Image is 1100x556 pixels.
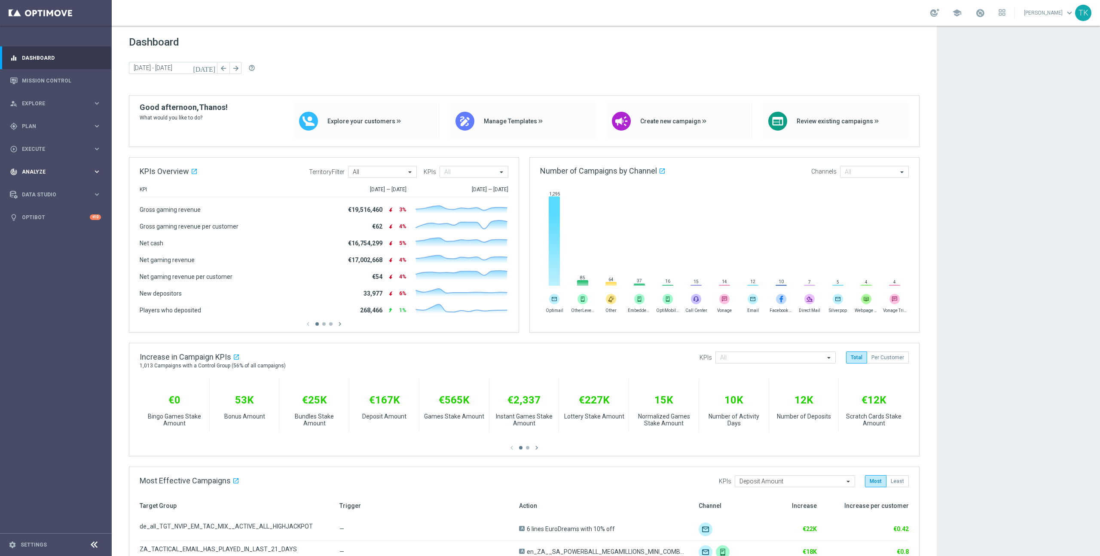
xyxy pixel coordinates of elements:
[10,46,101,69] div: Dashboard
[10,69,101,92] div: Mission Control
[9,77,101,84] button: Mission Control
[22,147,93,152] span: Execute
[93,122,101,130] i: keyboard_arrow_right
[10,145,93,153] div: Execute
[10,122,18,130] i: gps_fixed
[21,542,47,547] a: Settings
[93,99,101,107] i: keyboard_arrow_right
[90,214,101,220] div: +10
[93,168,101,176] i: keyboard_arrow_right
[22,69,101,92] a: Mission Control
[9,100,101,107] button: person_search Explore keyboard_arrow_right
[22,46,101,69] a: Dashboard
[9,191,101,198] button: Data Studio keyboard_arrow_right
[9,146,101,153] button: play_circle_outline Execute keyboard_arrow_right
[22,124,93,129] span: Plan
[10,168,18,176] i: track_changes
[10,191,93,199] div: Data Studio
[22,101,93,106] span: Explore
[10,122,93,130] div: Plan
[1065,8,1074,18] span: keyboard_arrow_down
[22,206,90,229] a: Optibot
[10,54,18,62] i: equalizer
[9,168,101,175] button: track_changes Analyze keyboard_arrow_right
[9,214,101,221] button: lightbulb Optibot +10
[1075,5,1091,21] div: TK
[10,145,18,153] i: play_circle_outline
[93,145,101,153] i: keyboard_arrow_right
[10,100,93,107] div: Explore
[10,206,101,229] div: Optibot
[1023,6,1075,19] a: [PERSON_NAME]keyboard_arrow_down
[22,192,93,197] span: Data Studio
[93,190,101,199] i: keyboard_arrow_right
[9,541,16,549] i: settings
[952,8,962,18] span: school
[9,123,101,130] button: gps_fixed Plan keyboard_arrow_right
[9,55,101,61] button: equalizer Dashboard
[10,100,18,107] i: person_search
[10,214,18,221] i: lightbulb
[10,168,93,176] div: Analyze
[22,169,93,174] span: Analyze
